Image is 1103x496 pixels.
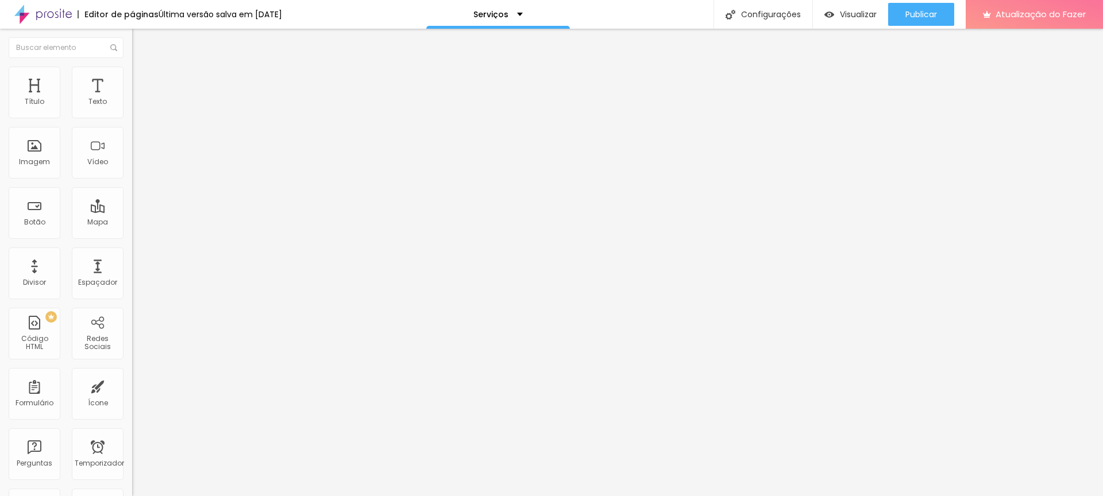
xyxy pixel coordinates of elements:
font: Texto [88,96,107,106]
font: Imagem [19,157,50,166]
img: Ícone [726,10,735,20]
img: view-1.svg [824,10,834,20]
font: Redes Sociais [84,334,111,351]
font: Editor de páginas [84,9,159,20]
input: Buscar elemento [9,37,124,58]
font: Mapa [87,217,108,227]
font: Título [25,96,44,106]
font: Última versão salva em [DATE] [159,9,282,20]
img: Ícone [110,44,117,51]
button: Visualizar [813,3,888,26]
font: Configurações [741,9,801,20]
font: Espaçador [78,277,117,287]
font: Vídeo [87,157,108,166]
font: Código HTML [21,334,48,351]
font: Formulário [16,398,53,408]
font: Divisor [23,277,46,287]
font: Atualização do Fazer [996,8,1086,20]
font: Ícone [88,398,108,408]
font: Visualizar [840,9,877,20]
button: Publicar [888,3,954,26]
font: Botão [24,217,45,227]
font: Perguntas [17,458,52,468]
font: Publicar [905,9,937,20]
iframe: Editor [132,29,1103,496]
font: Serviços [473,9,508,20]
font: Temporizador [75,458,124,468]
